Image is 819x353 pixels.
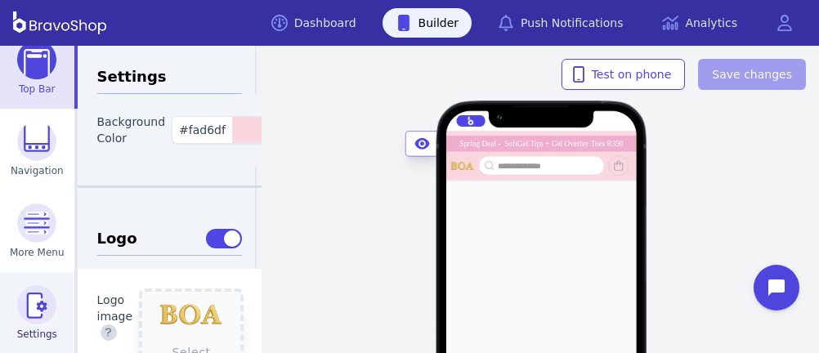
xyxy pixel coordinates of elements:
[97,115,166,145] label: Background Color
[485,8,636,38] a: Push Notifications
[562,59,686,90] button: Test on phone
[97,293,133,323] label: Logo image
[17,328,57,341] span: Settings
[172,116,266,144] button: #fad6df
[97,227,243,256] h3: Logo
[575,66,672,83] span: Test on phone
[19,83,56,96] span: Top Bar
[698,59,806,90] button: Save changes
[13,11,106,34] img: BravoShop
[258,8,369,38] a: Dashboard
[97,65,243,94] h3: Settings
[179,123,226,136] span: #fad6df
[11,164,64,177] span: Navigation
[459,140,624,147] div: Spring Deal - SoftGel Tips + Gel Overlay Toes R390
[649,8,750,38] a: Analytics
[10,246,65,259] span: More Menu
[712,66,792,83] span: Save changes
[383,8,472,38] a: Builder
